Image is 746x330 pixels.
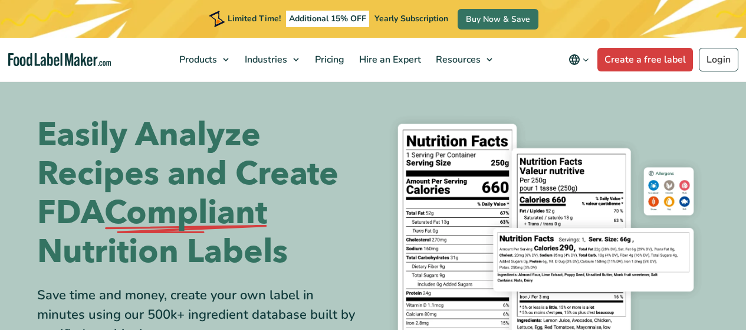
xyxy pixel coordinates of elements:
span: Pricing [311,53,346,66]
span: Industries [241,53,288,66]
span: Hire an Expert [356,53,422,66]
a: Pricing [308,38,349,81]
a: Products [172,38,235,81]
span: Limited Time! [228,13,281,24]
a: Food Label Maker homepage [8,53,111,67]
button: Change language [560,48,597,71]
h1: Easily Analyze Recipes and Create FDA Nutrition Labels [37,116,364,272]
span: Additional 15% OFF [286,11,369,27]
a: Hire an Expert [352,38,426,81]
a: Login [699,48,738,71]
a: Industries [238,38,305,81]
a: Buy Now & Save [458,9,538,30]
span: Compliant [104,194,267,233]
span: Products [176,53,218,66]
a: Resources [429,38,498,81]
span: Resources [432,53,482,66]
a: Create a free label [597,48,693,71]
span: Yearly Subscription [374,13,448,24]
